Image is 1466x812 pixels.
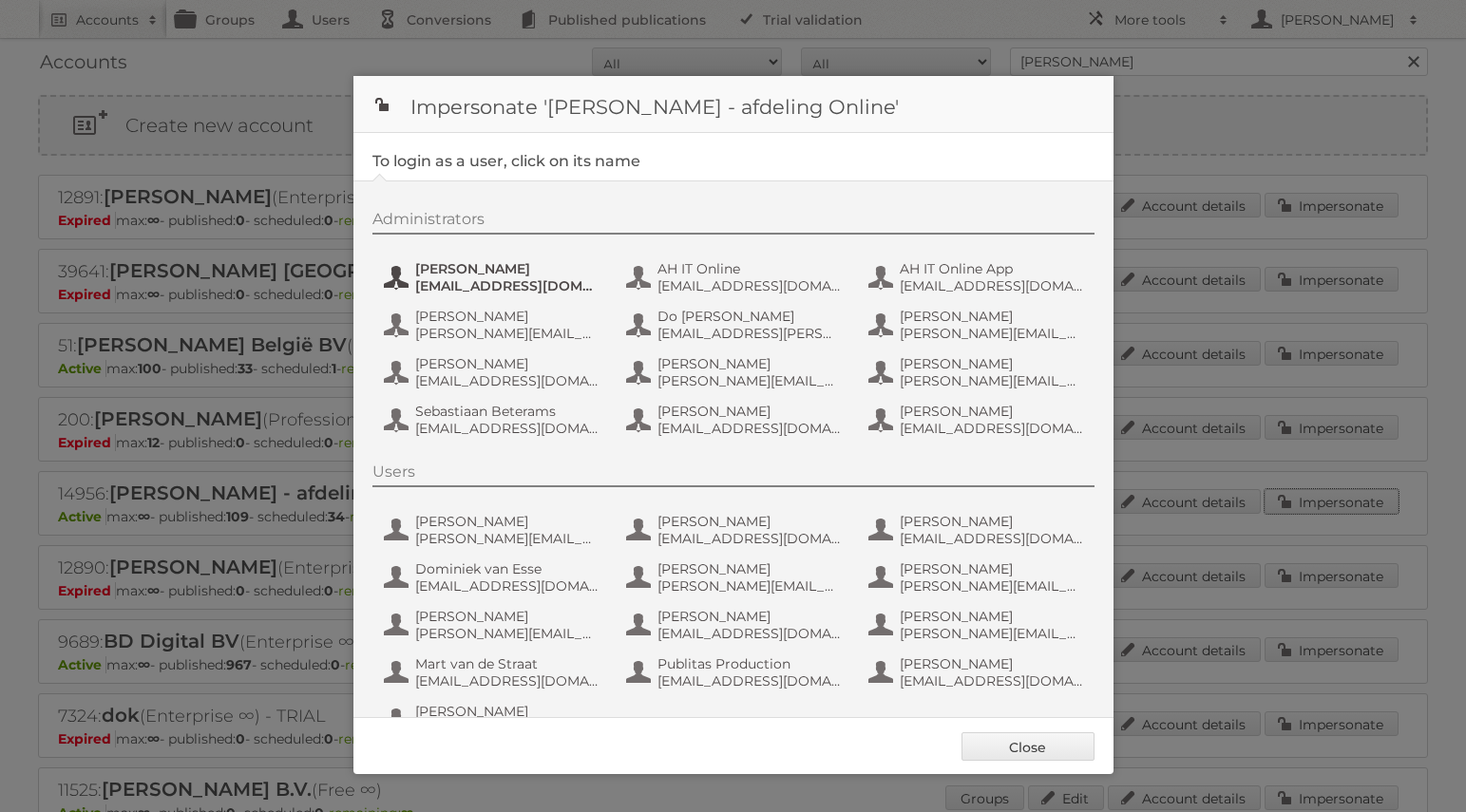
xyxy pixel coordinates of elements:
[657,420,842,437] span: [EMAIL_ADDRESS][DOMAIN_NAME]
[657,577,842,595] span: [PERSON_NAME][EMAIL_ADDRESS][DOMAIN_NAME]
[624,606,847,644] button: [PERSON_NAME] [EMAIL_ADDRESS][DOMAIN_NAME]
[657,260,842,277] span: AH IT Online
[657,355,842,372] span: [PERSON_NAME]
[415,325,600,342] span: [PERSON_NAME][EMAIL_ADDRESS][DOMAIN_NAME]
[382,511,605,549] button: [PERSON_NAME] [PERSON_NAME][EMAIL_ADDRESS][DOMAIN_NAME]
[900,277,1084,294] span: [EMAIL_ADDRESS][DOMAIN_NAME]
[657,372,842,389] span: [PERSON_NAME][EMAIL_ADDRESS][DOMAIN_NAME]
[900,513,1084,530] span: [PERSON_NAME]
[866,306,1090,344] button: [PERSON_NAME] [PERSON_NAME][EMAIL_ADDRESS][DOMAIN_NAME]
[657,672,842,689] span: [EMAIL_ADDRESS][DOMAIN_NAME]
[900,672,1084,689] span: [EMAIL_ADDRESS][DOMAIN_NAME]
[900,560,1084,577] span: [PERSON_NAME]
[900,372,1084,389] span: [PERSON_NAME][EMAIL_ADDRESS][DOMAIN_NAME]
[900,625,1084,642] span: [PERSON_NAME][EMAIL_ADDRESS][DOMAIN_NAME]
[624,353,847,391] button: [PERSON_NAME] [PERSON_NAME][EMAIL_ADDRESS][DOMAIN_NAME]
[415,403,600,420] span: Sebastiaan Beterams
[382,606,605,644] button: [PERSON_NAME] [PERSON_NAME][EMAIL_ADDRESS][DOMAIN_NAME]
[415,530,600,547] span: [PERSON_NAME][EMAIL_ADDRESS][DOMAIN_NAME]
[866,511,1090,549] button: [PERSON_NAME] [EMAIL_ADDRESS][DOMAIN_NAME]
[900,608,1084,625] span: [PERSON_NAME]
[382,558,605,596] button: Dominiek van Esse [EMAIL_ADDRESS][DOMAIN_NAME]
[900,260,1084,277] span: AH IT Online App
[900,577,1084,595] span: [PERSON_NAME][EMAIL_ADDRESS][DOMAIN_NAME]
[657,560,842,577] span: [PERSON_NAME]
[415,655,600,672] span: Mart van de Straat
[866,353,1090,391] button: [PERSON_NAME] [PERSON_NAME][EMAIL_ADDRESS][DOMAIN_NAME]
[415,577,600,595] span: [EMAIL_ADDRESS][DOMAIN_NAME]
[382,701,605,739] button: [PERSON_NAME] [PERSON_NAME][EMAIL_ADDRESS][DOMAIN_NAME]
[624,306,847,344] button: Do [PERSON_NAME] [EMAIL_ADDRESS][PERSON_NAME][DOMAIN_NAME]
[866,401,1090,439] button: [PERSON_NAME] [EMAIL_ADDRESS][DOMAIN_NAME]
[624,511,847,549] button: [PERSON_NAME] [EMAIL_ADDRESS][DOMAIN_NAME]
[900,655,1084,672] span: [PERSON_NAME]
[657,403,842,420] span: [PERSON_NAME]
[372,210,1095,235] div: Administrators
[382,401,605,439] button: Sebastiaan Beterams [EMAIL_ADDRESS][DOMAIN_NAME]
[657,325,842,342] span: [EMAIL_ADDRESS][PERSON_NAME][DOMAIN_NAME]
[382,306,605,344] button: [PERSON_NAME] [PERSON_NAME][EMAIL_ADDRESS][DOMAIN_NAME]
[624,653,847,691] button: Publitas Production [EMAIL_ADDRESS][DOMAIN_NAME]
[900,530,1084,547] span: [EMAIL_ADDRESS][DOMAIN_NAME]
[372,463,1095,487] div: Users
[415,560,600,577] span: Dominiek van Esse
[382,258,605,296] button: [PERSON_NAME] [EMAIL_ADDRESS][DOMAIN_NAME]
[657,308,842,325] span: Do [PERSON_NAME]
[657,530,842,547] span: [EMAIL_ADDRESS][DOMAIN_NAME]
[415,672,600,689] span: [EMAIL_ADDRESS][DOMAIN_NAME]
[900,325,1084,342] span: [PERSON_NAME][EMAIL_ADDRESS][DOMAIN_NAME]
[961,732,1095,761] a: Close
[900,420,1084,437] span: [EMAIL_ADDRESS][DOMAIN_NAME]
[624,558,847,596] button: [PERSON_NAME] [PERSON_NAME][EMAIL_ADDRESS][DOMAIN_NAME]
[382,653,605,691] button: Mart van de Straat [EMAIL_ADDRESS][DOMAIN_NAME]
[624,258,847,296] button: AH IT Online [EMAIL_ADDRESS][DOMAIN_NAME]
[372,152,640,170] legend: To login as a user, click on its name
[657,277,842,294] span: [EMAIL_ADDRESS][DOMAIN_NAME]
[415,372,600,389] span: [EMAIL_ADDRESS][DOMAIN_NAME]
[900,308,1084,325] span: [PERSON_NAME]
[657,625,842,642] span: [EMAIL_ADDRESS][DOMAIN_NAME]
[624,401,847,439] button: [PERSON_NAME] [EMAIL_ADDRESS][DOMAIN_NAME]
[353,76,1114,133] h1: Impersonate '[PERSON_NAME] - afdeling Online'
[415,308,600,325] span: [PERSON_NAME]
[866,558,1090,596] button: [PERSON_NAME] [PERSON_NAME][EMAIL_ADDRESS][DOMAIN_NAME]
[866,606,1090,644] button: [PERSON_NAME] [PERSON_NAME][EMAIL_ADDRESS][DOMAIN_NAME]
[415,260,600,277] span: [PERSON_NAME]
[900,403,1084,420] span: [PERSON_NAME]
[657,655,842,672] span: Publitas Production
[415,608,600,625] span: [PERSON_NAME]
[657,608,842,625] span: [PERSON_NAME]
[415,420,600,437] span: [EMAIL_ADDRESS][DOMAIN_NAME]
[900,355,1084,372] span: [PERSON_NAME]
[382,353,605,391] button: [PERSON_NAME] [EMAIL_ADDRESS][DOMAIN_NAME]
[415,277,600,294] span: [EMAIL_ADDRESS][DOMAIN_NAME]
[415,355,600,372] span: [PERSON_NAME]
[415,625,600,642] span: [PERSON_NAME][EMAIL_ADDRESS][DOMAIN_NAME]
[657,513,842,530] span: [PERSON_NAME]
[415,513,600,530] span: [PERSON_NAME]
[866,258,1090,296] button: AH IT Online App [EMAIL_ADDRESS][DOMAIN_NAME]
[415,703,600,720] span: [PERSON_NAME]
[866,653,1090,691] button: [PERSON_NAME] [EMAIL_ADDRESS][DOMAIN_NAME]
